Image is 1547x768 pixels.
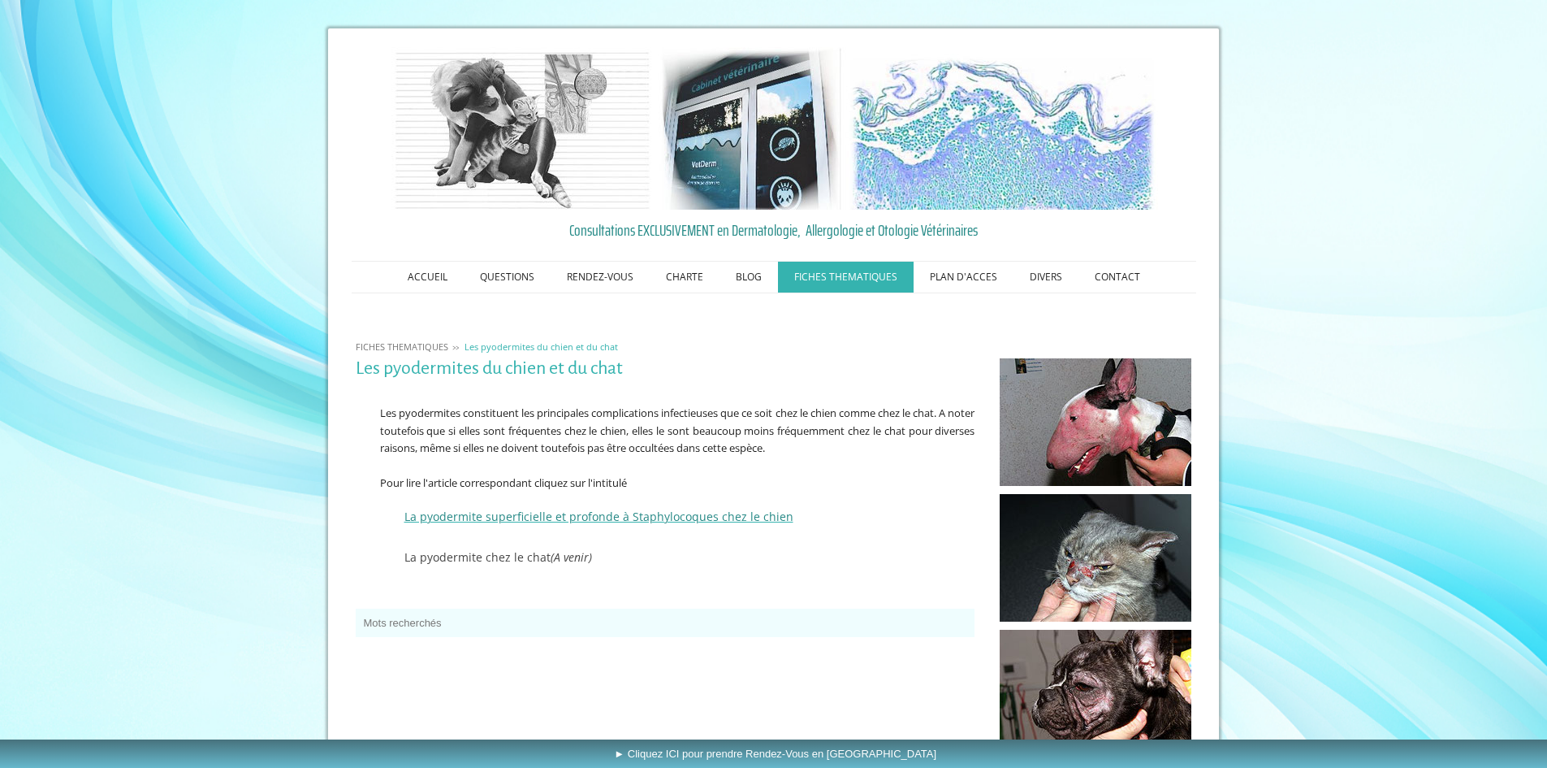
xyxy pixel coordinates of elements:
a: FICHES THEMATIQUES [352,341,452,353]
a: PLAN D'ACCES [914,262,1013,293]
button: Mots recherchés [356,609,975,637]
a: CONTACT [1078,262,1156,293]
span: Les pyodermites du chien et du chat [465,341,618,353]
span: Les pyodermites constituent les principales complications infectieuses que ce soit chez le chien ... [380,406,975,455]
a: DIVERS [1013,262,1078,293]
a: FICHES THEMATIQUES [778,262,914,293]
a: RENDEZ-VOUS [551,262,650,293]
a: La pyodermite superficielle et profonde à Staphylocoques chez le chien [404,509,793,524]
a: Consultations EXCLUSIVEMENT en Dermatologie, Allergologie et Otologie Vétérinaires [356,218,1192,242]
a: ACCUEIL [391,262,464,293]
span: FICHES THEMATIQUES [356,341,448,353]
h1: Les pyodermites du chien et du chat [356,358,975,379]
a: QUESTIONS [464,262,551,293]
span: Pour lire l'article correspondant cliquez sur l'intitulé [380,475,627,490]
a: Les pyodermites du chien et du chat [460,341,622,353]
span: ► Cliquez ICI pour prendre Rendez-Vous en [GEOGRAPHIC_DATA] [614,748,936,760]
a: CHARTE [650,262,719,293]
em: (A venir) [551,549,592,565]
a: BLOG [719,262,778,293]
span: La pyodermite chez le chat [404,549,592,565]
